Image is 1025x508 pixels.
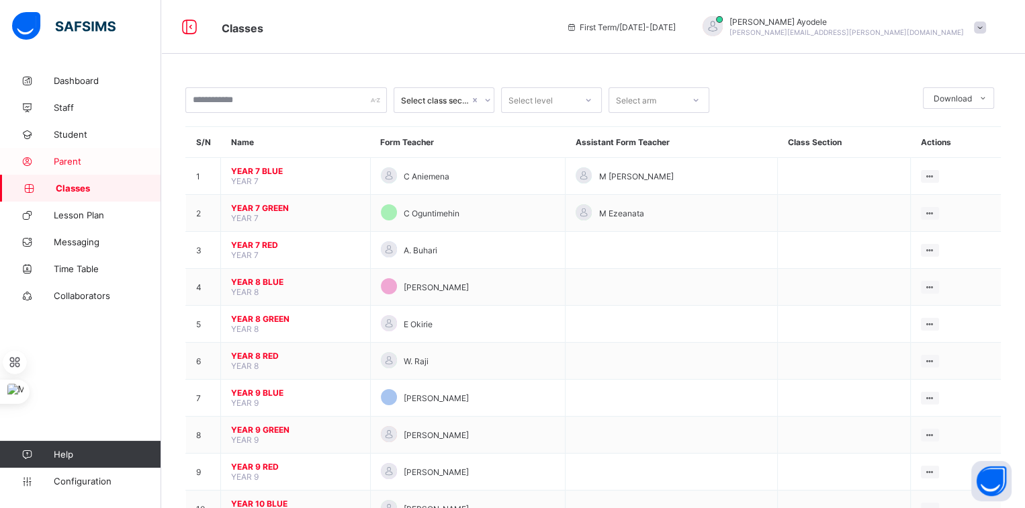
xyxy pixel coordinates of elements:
div: Select arm [616,87,656,113]
span: Dashboard [54,75,161,86]
span: YEAR 8 RED [231,351,360,361]
th: Assistant Form Teacher [566,127,778,158]
span: W. Raji [404,356,429,366]
span: Classes [56,183,161,194]
span: [PERSON_NAME][EMAIL_ADDRESS][PERSON_NAME][DOMAIN_NAME] [729,28,964,36]
span: YEAR 9 [231,398,259,408]
span: [PERSON_NAME] [404,467,469,477]
span: YEAR 9 [231,472,259,482]
td: 5 [186,306,221,343]
span: YEAR 8 [231,361,259,371]
div: SolomonAyodele [689,16,993,38]
span: YEAR 9 BLUE [231,388,360,398]
span: YEAR 8 GREEN [231,314,360,324]
span: Lesson Plan [54,210,161,220]
td: 3 [186,232,221,269]
span: Classes [222,22,263,35]
span: YEAR 9 [231,435,259,445]
div: Select level [508,87,553,113]
span: C Oguntimehin [404,208,459,218]
span: YEAR 7 GREEN [231,203,360,213]
span: YEAR 9 RED [231,462,360,472]
th: Actions [910,127,1001,158]
span: YEAR 9 GREEN [231,425,360,435]
td: 8 [186,417,221,454]
span: M Ezeanata [598,208,643,218]
span: Help [54,449,161,460]
span: session/term information [566,22,676,32]
th: S/N [186,127,221,158]
th: Name [221,127,371,158]
span: YEAR 7 BLUE [231,166,360,176]
span: Parent [54,156,161,167]
span: Collaborators [54,290,161,301]
td: 1 [186,158,221,195]
span: Download [934,93,972,103]
span: YEAR 7 [231,250,259,260]
span: [PERSON_NAME] [404,282,469,292]
span: YEAR 7 [231,176,259,186]
span: [PERSON_NAME] [404,393,469,403]
td: 6 [186,343,221,380]
div: Select class section [401,95,470,105]
span: YEAR 7 RED [231,240,360,250]
td: 9 [186,454,221,491]
span: M [PERSON_NAME] [598,171,673,181]
span: C Aniemena [404,171,449,181]
span: [PERSON_NAME] [404,430,469,440]
button: Open asap [971,461,1012,501]
th: Class Section [778,127,910,158]
span: E Okirie [404,319,433,329]
span: Time Table [54,263,161,274]
span: YEAR 7 [231,213,259,223]
span: Configuration [54,476,161,486]
span: Staff [54,102,161,113]
span: YEAR 8 [231,287,259,297]
span: Student [54,129,161,140]
th: Form Teacher [370,127,566,158]
td: 7 [186,380,221,417]
td: 4 [186,269,221,306]
span: Messaging [54,237,161,247]
span: YEAR 8 BLUE [231,277,360,287]
span: YEAR 8 [231,324,259,334]
span: [PERSON_NAME] Ayodele [729,17,964,27]
span: A. Buhari [404,245,437,255]
td: 2 [186,195,221,232]
img: safsims [12,12,116,40]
